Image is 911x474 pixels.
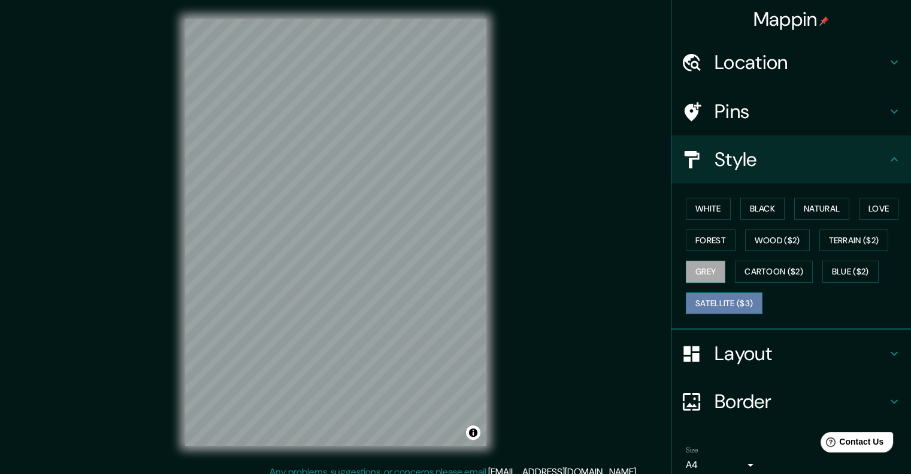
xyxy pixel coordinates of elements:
[671,87,911,135] div: Pins
[686,230,736,252] button: Forest
[735,261,813,283] button: Cartoon ($2)
[671,378,911,425] div: Border
[715,390,887,413] h4: Border
[822,261,879,283] button: Blue ($2)
[671,330,911,378] div: Layout
[794,198,849,220] button: Natural
[859,198,898,220] button: Love
[819,230,889,252] button: Terrain ($2)
[753,7,830,31] h4: Mappin
[671,38,911,86] div: Location
[745,230,810,252] button: Wood ($2)
[686,445,698,455] label: Size
[715,99,887,123] h4: Pins
[715,147,887,171] h4: Style
[804,427,898,461] iframe: Help widget launcher
[819,16,829,26] img: pin-icon.png
[671,135,911,183] div: Style
[185,19,486,446] canvas: Map
[740,198,785,220] button: Black
[715,50,887,74] h4: Location
[686,198,731,220] button: White
[715,342,887,366] h4: Layout
[686,261,725,283] button: Grey
[466,425,480,440] button: Toggle attribution
[686,292,762,315] button: Satellite ($3)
